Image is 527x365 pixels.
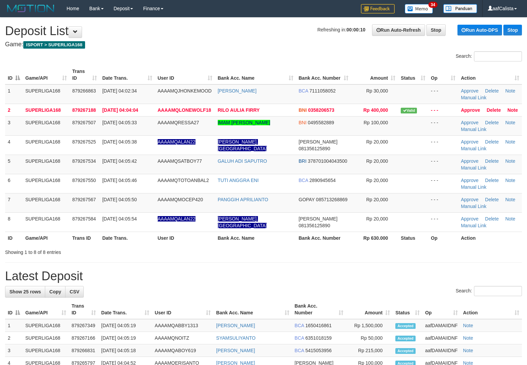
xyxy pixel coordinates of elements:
th: Status: activate to sort column ascending [398,65,428,84]
td: [DATE] 04:05:19 [99,332,152,344]
span: AAAAMQSATBOY77 [158,158,202,164]
div: Showing 1 to 8 of 8 entries [5,246,214,256]
a: [PERSON_NAME] [216,348,255,353]
span: Copy 1650416861 to clipboard [306,323,332,328]
span: Copy 6351018159 to clipboard [306,335,332,341]
td: - - - [428,116,458,135]
span: 879267525 [72,139,96,145]
a: Manual Link [461,184,486,190]
a: CSV [65,286,84,297]
span: Accepted [395,348,416,354]
span: Rp 30,000 [366,88,388,94]
td: 3 [5,116,23,135]
span: Copy 081356125890 to clipboard [299,223,330,228]
span: BCA [295,335,304,341]
th: Rp 630.000 [351,232,398,244]
th: Action [458,232,522,244]
td: AAAAMQABBY1313 [152,319,213,332]
span: Copy 0495582889 to clipboard [308,120,334,125]
span: Nama rekening ada tanda titik/strip, harap diedit [158,139,195,145]
h4: Game: [5,41,522,48]
a: Approve [461,216,478,221]
a: Delete [485,139,499,145]
td: SUPERLIGA168 [23,116,70,135]
a: Delete [485,88,499,94]
th: Game/API [23,232,70,244]
th: User ID [155,232,215,244]
span: Copy 378701004043500 to clipboard [308,158,347,164]
span: [DATE] 04:05:42 [102,158,137,164]
th: Bank Acc. Name [215,232,296,244]
td: 8 [5,212,23,232]
span: [DATE] 04:04:04 [102,107,138,113]
th: Status: activate to sort column ascending [393,300,422,319]
span: Copy 7111058052 to clipboard [309,88,336,94]
th: User ID: activate to sort column ascending [155,65,215,84]
span: 879266863 [72,88,96,94]
a: Note [463,335,473,341]
td: - - - [428,155,458,174]
td: AAAAMQNOITZ [152,332,213,344]
a: Note [463,323,473,328]
td: SUPERLIGA168 [23,193,70,212]
th: Status [398,232,428,244]
th: Bank Acc. Number: activate to sort column ascending [296,65,351,84]
span: AAAAMQMOCEP420 [158,197,203,202]
a: Manual Link [461,204,486,209]
th: Bank Acc. Name: activate to sort column ascending [215,65,296,84]
th: ID: activate to sort column descending [5,300,23,319]
td: SUPERLIGA168 [23,135,70,155]
td: - - - [428,104,458,116]
span: 879267534 [72,158,96,164]
a: Approve [461,120,478,125]
td: aafDAMAIIDNF [422,332,460,344]
span: 879267507 [72,120,96,125]
span: BCA [295,348,304,353]
a: Manual Link [461,95,486,100]
th: Amount: activate to sort column ascending [351,65,398,84]
span: Copy 5415053956 to clipboard [306,348,332,353]
span: Copy 2890945654 to clipboard [309,178,336,183]
a: Delete [486,107,501,113]
a: Note [463,348,473,353]
td: SUPERLIGA168 [23,84,70,104]
td: Rp 50,000 [346,332,393,344]
th: Date Trans.: activate to sort column ascending [99,300,152,319]
a: Copy [45,286,65,297]
td: 2 [5,104,23,116]
a: RILO AULIA FIRRY [218,107,260,113]
td: - - - [428,135,458,155]
a: Manual Link [461,223,486,228]
span: Rp 100,000 [364,120,388,125]
span: Rp 20,000 [366,178,388,183]
td: SUPERLIGA168 [23,212,70,232]
span: BCA [299,178,308,183]
span: Copy 0358206573 to clipboard [308,107,335,113]
a: Manual Link [461,146,486,151]
th: Amount: activate to sort column ascending [346,300,393,319]
th: Game/API: activate to sort column ascending [23,300,69,319]
span: Valid transaction [401,108,417,113]
span: BCA [295,323,304,328]
td: - - - [428,84,458,104]
a: Approve [461,197,478,202]
a: [PERSON_NAME] [216,323,255,328]
a: Approve [461,139,478,145]
a: SYAMSULIYANTO [216,335,256,341]
th: Trans ID: activate to sort column ascending [69,300,99,319]
td: 4 [5,135,23,155]
td: SUPERLIGA168 [23,319,69,332]
a: [PERSON_NAME]. [GEOGRAPHIC_DATA] [218,139,267,151]
th: Bank Acc. Name: activate to sort column ascending [213,300,292,319]
a: Run Auto-Refresh [372,24,425,36]
span: BNI [299,120,307,125]
span: 879267188 [72,107,96,113]
img: Feedback.jpg [361,4,395,14]
a: Note [505,158,516,164]
span: 879267567 [72,197,96,202]
a: Delete [485,120,499,125]
td: Rp 215,000 [346,344,393,357]
td: SUPERLIGA168 [23,174,70,193]
th: Op [428,232,458,244]
span: Rp 400,000 [363,107,388,113]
